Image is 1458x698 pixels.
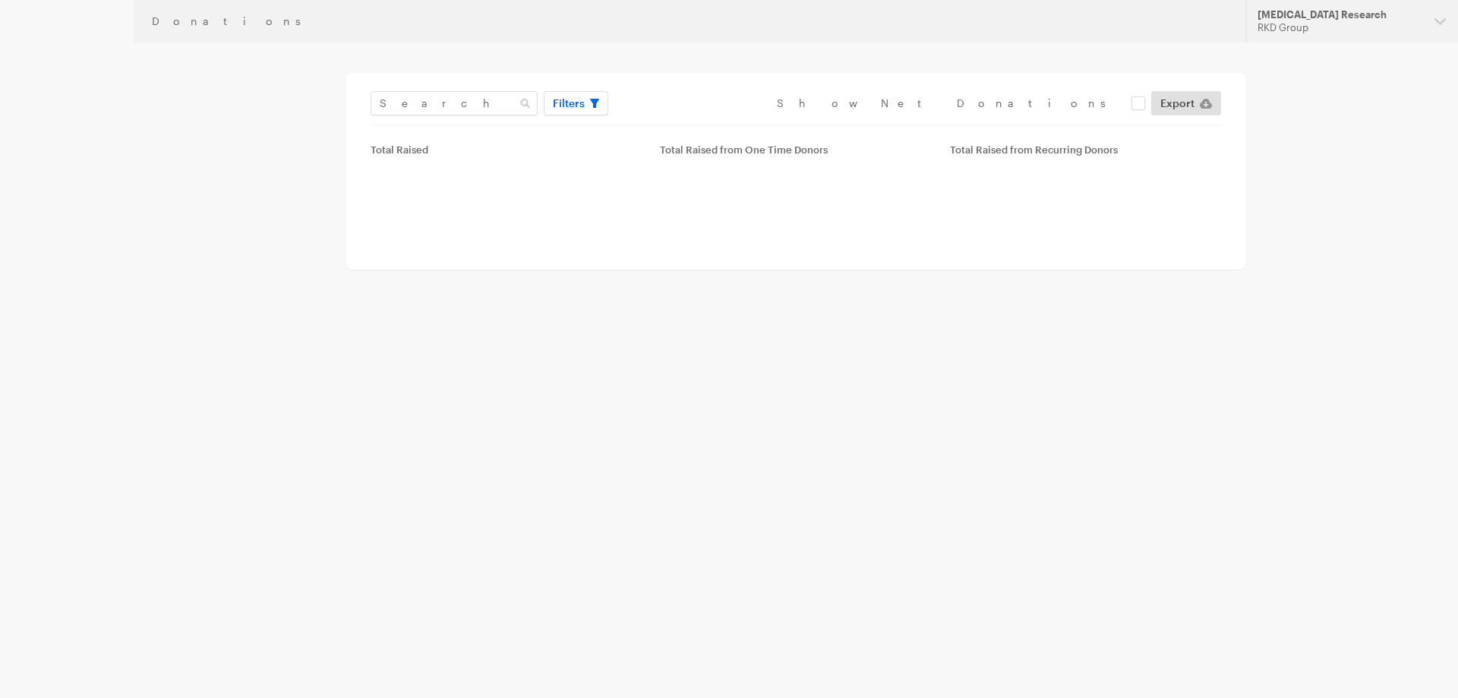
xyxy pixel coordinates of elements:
[371,91,538,115] input: Search Name & Email
[1160,94,1194,112] span: Export
[1258,21,1422,34] div: RKD Group
[544,91,608,115] button: Filters
[553,94,585,112] span: Filters
[1151,91,1221,115] a: Export
[371,144,642,156] div: Total Raised
[1258,8,1422,21] div: [MEDICAL_DATA] Research
[950,144,1221,156] div: Total Raised from Recurring Donors
[660,144,931,156] div: Total Raised from One Time Donors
